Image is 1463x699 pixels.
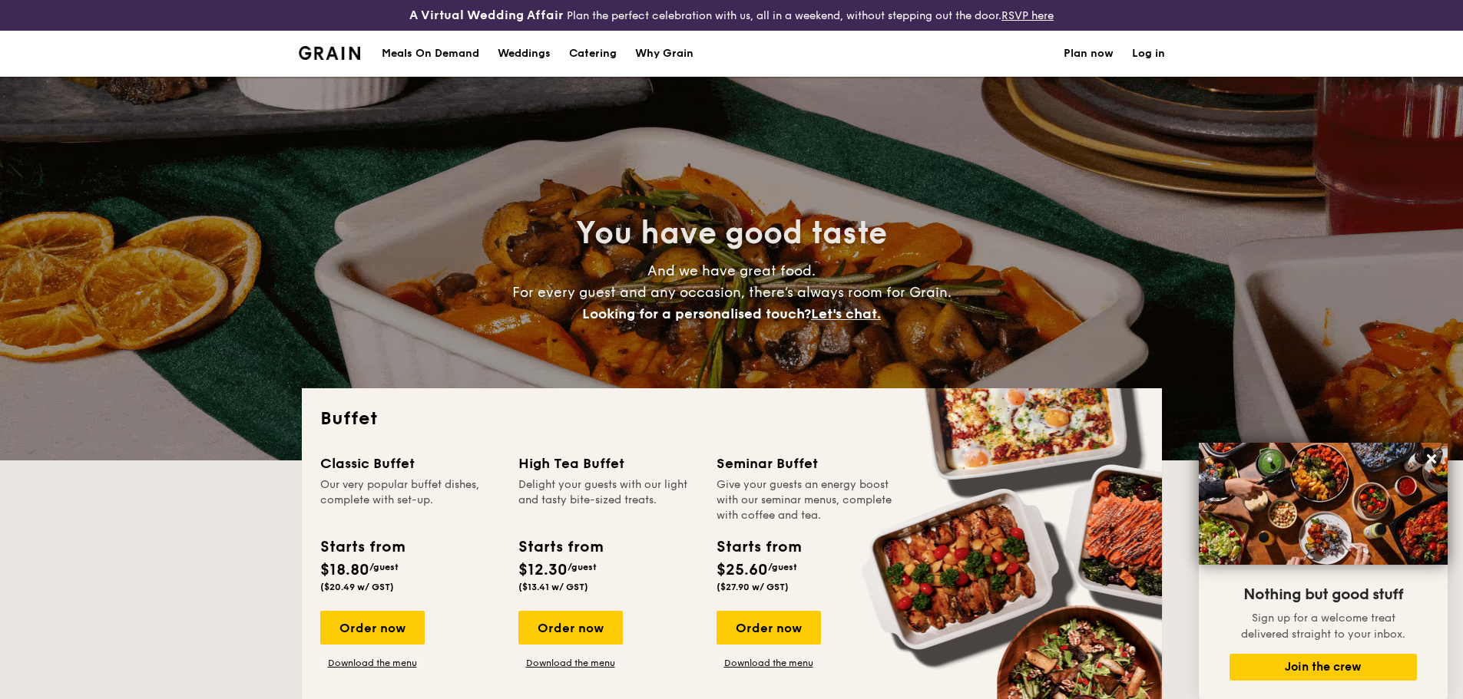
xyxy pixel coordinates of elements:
[320,582,394,592] span: ($20.49 w/ GST)
[320,611,425,645] div: Order now
[1064,31,1114,77] a: Plan now
[498,31,551,77] div: Weddings
[560,31,626,77] a: Catering
[299,46,361,60] img: Grain
[382,31,479,77] div: Meals On Demand
[717,536,800,559] div: Starts from
[372,31,488,77] a: Meals On Demand
[320,407,1144,431] h2: Buffet
[518,536,602,559] div: Starts from
[488,31,560,77] a: Weddings
[1241,612,1405,641] span: Sign up for a welcome treat delivered straight to your inbox.
[320,453,500,474] div: Classic Buffet
[320,657,425,669] a: Download the menu
[717,453,896,474] div: Seminar Buffet
[717,561,768,579] span: $25.60
[518,657,623,669] a: Download the menu
[717,477,896,523] div: Give your guests an energy boost with our seminar menus, complete with coffee and tea.
[1230,654,1417,681] button: Join the crew
[518,561,568,579] span: $12.30
[1001,9,1054,22] a: RSVP here
[582,305,811,322] span: Looking for a personalised touch?
[811,305,881,322] span: Let's chat.
[1199,443,1448,565] img: DSC07876-Edit02-Large.jpeg
[409,6,564,25] h4: A Virtual Wedding Affair
[290,6,1174,25] div: Plan the perfect celebration with us, all in a weekend, without stepping out the door.
[717,657,821,669] a: Download the menu
[768,562,797,572] span: /guest
[518,582,588,592] span: ($13.41 w/ GST)
[320,536,404,559] div: Starts from
[569,31,617,77] h1: Catering
[568,562,597,572] span: /guest
[518,611,623,645] div: Order now
[320,561,369,579] span: $18.80
[1132,31,1165,77] a: Log in
[369,562,399,572] span: /guest
[717,582,789,592] span: ($27.90 w/ GST)
[635,31,693,77] div: Why Grain
[518,453,698,474] div: High Tea Buffet
[518,477,698,523] div: Delight your guests with our light and tasty bite-sized treats.
[1419,447,1444,471] button: Close
[626,31,703,77] a: Why Grain
[512,262,952,322] span: And we have great food. For every guest and any occasion, there’s always room for Grain.
[299,46,361,60] a: Logotype
[717,611,821,645] div: Order now
[1243,585,1403,604] span: Nothing but good stuff
[320,477,500,523] div: Our very popular buffet dishes, complete with set-up.
[576,215,887,252] span: You have good taste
